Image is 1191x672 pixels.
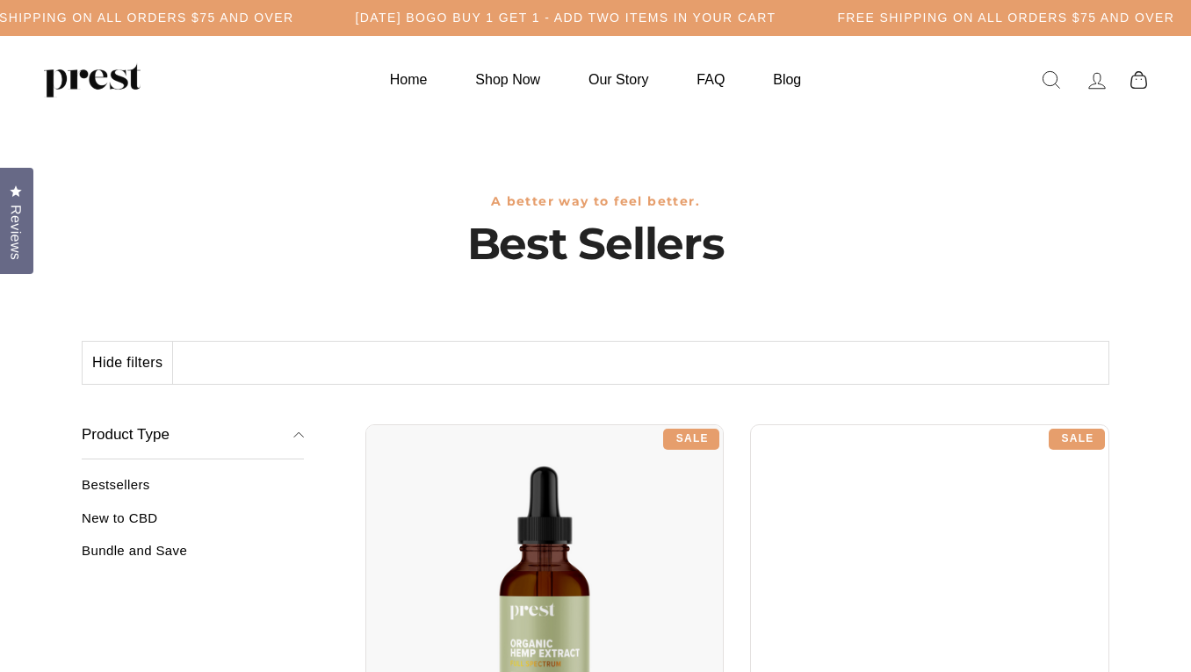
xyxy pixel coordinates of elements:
div: Sale [1049,429,1105,450]
a: Bundle and Save [82,543,304,572]
a: Blog [751,62,823,97]
div: Sale [663,429,719,450]
a: New to CBD [82,510,304,539]
h5: [DATE] BOGO BUY 1 GET 1 - ADD TWO ITEMS IN YOUR CART [356,11,776,25]
ul: Primary [368,62,823,97]
a: Home [368,62,450,97]
a: FAQ [675,62,747,97]
a: Shop Now [453,62,562,97]
span: Reviews [4,205,27,260]
button: Product Type [82,411,304,460]
a: Our Story [567,62,670,97]
button: Hide filters [83,342,173,384]
a: Bestsellers [82,477,304,506]
img: PREST ORGANICS [44,62,141,98]
h5: Free Shipping on all orders $75 and over [837,11,1174,25]
h3: A better way to feel better. [82,194,1109,209]
h1: Best Sellers [82,218,1109,271]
